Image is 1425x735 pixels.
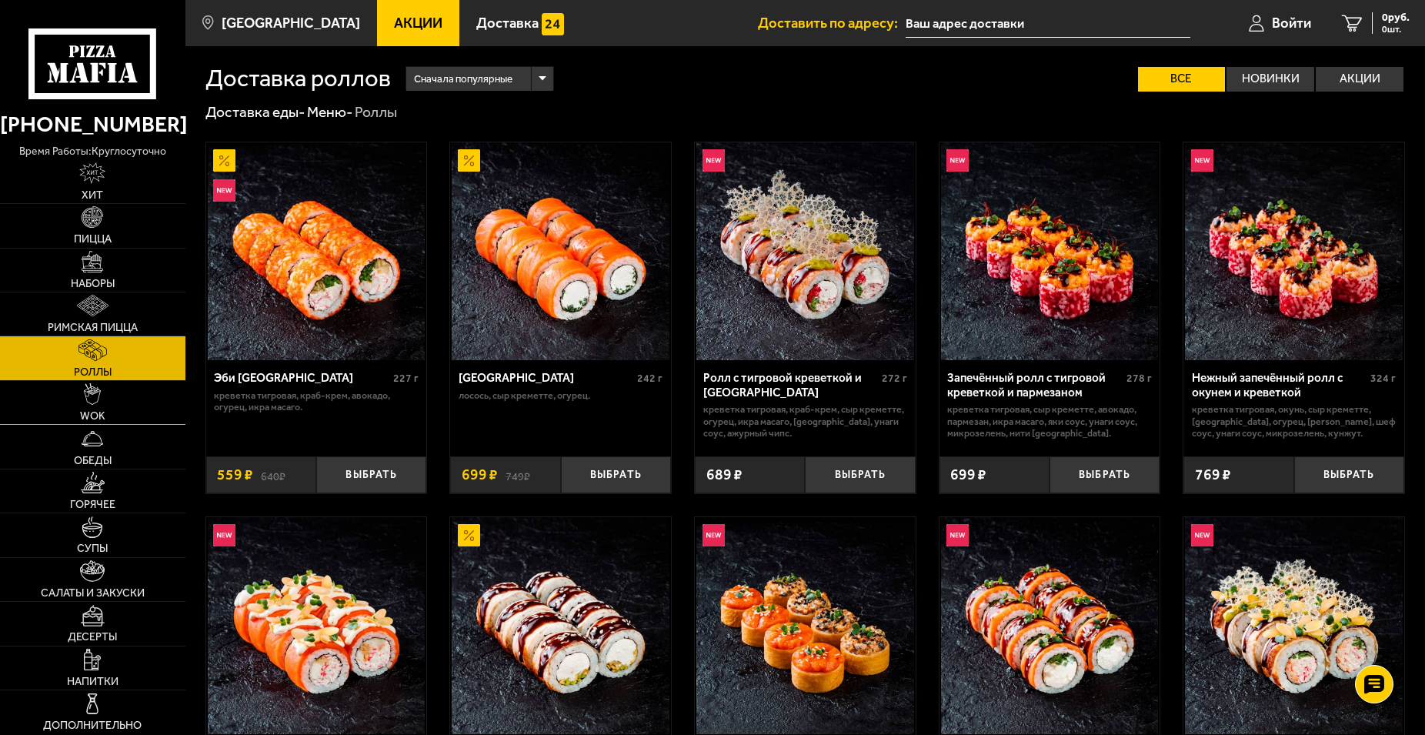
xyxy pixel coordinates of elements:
[506,467,530,482] s: 749 ₽
[77,543,108,554] span: Супы
[222,16,360,31] span: [GEOGRAPHIC_DATA]
[696,517,914,735] img: Ролл Дабл фиш с угрём и лососем в темпуре
[946,149,969,172] img: Новинка
[459,371,633,386] div: [GEOGRAPHIC_DATA]
[206,517,427,735] a: НовинкаРолл с окунем в темпуре и лососем
[394,16,442,31] span: Акции
[702,524,725,546] img: Новинка
[1195,467,1231,482] span: 769 ₽
[695,142,916,360] a: НовинкаРолл с тигровой креветкой и Гуакамоле
[1185,142,1403,360] img: Нежный запечённый ролл с окунем и креветкой
[414,65,512,93] span: Сначала популярные
[805,456,915,493] button: Выбрать
[74,234,112,245] span: Пицца
[1382,25,1410,34] span: 0 шт.
[947,403,1151,439] p: креветка тигровая, Сыр креметте, авокадо, пармезан, икра масаго, яки соус, унаги соус, микрозелен...
[695,517,916,735] a: НовинкаРолл Дабл фиш с угрём и лососем в темпуре
[1126,372,1152,385] span: 278 г
[941,142,1159,360] img: Запечённый ролл с тигровой креветкой и пармезаном
[1226,67,1314,91] label: Новинки
[316,456,426,493] button: Выбрать
[462,467,498,482] span: 699 ₽
[205,67,391,91] h1: Доставка роллов
[703,371,878,399] div: Ролл с тигровой креветкой и [GEOGRAPHIC_DATA]
[702,149,725,172] img: Новинка
[1191,524,1213,546] img: Новинка
[1183,142,1404,360] a: НовинкаНежный запечённый ролл с окунем и креветкой
[67,677,118,687] span: Напитки
[947,371,1122,399] div: Запечённый ролл с тигровой креветкой и пармезаном
[71,279,115,289] span: Наборы
[476,16,539,31] span: Доставка
[355,102,397,122] div: Роллы
[637,372,662,385] span: 242 г
[213,179,235,202] img: Новинка
[74,367,112,378] span: Роллы
[906,9,1190,38] input: Ваш адрес доставки
[217,467,253,482] span: 559 ₽
[561,456,671,493] button: Выбрать
[542,13,564,35] img: 15daf4d41897b9f0e9f617042186c801.svg
[1272,16,1311,31] span: Войти
[450,142,671,360] a: АкционныйФиладельфия
[458,149,480,172] img: Акционный
[214,389,418,413] p: креветка тигровая, краб-крем, авокадо, огурец, икра масаго.
[941,517,1159,735] img: Запеченный ролл Гурмэ с лососем и угрём
[1382,12,1410,23] span: 0 руб.
[452,517,669,735] img: Филадельфия в угре
[48,322,138,333] span: Римская пицца
[1185,517,1403,735] img: Ролл Калипсо с угрём и креветкой
[882,372,907,385] span: 272 г
[703,403,907,439] p: креветка тигровая, краб-крем, Сыр креметте, огурец, икра масаго, [GEOGRAPHIC_DATA], унаги соус, а...
[68,632,117,643] span: Десерты
[1316,67,1403,91] label: Акции
[939,142,1160,360] a: НовинкаЗапечённый ролл с тигровой креветкой и пармезаном
[208,142,425,360] img: Эби Калифорния
[74,456,112,466] span: Обеды
[213,524,235,546] img: Новинка
[208,517,425,735] img: Ролл с окунем в темпуре и лососем
[261,467,285,482] s: 640 ₽
[1183,517,1404,735] a: НовинкаРолл Калипсо с угрём и креветкой
[939,517,1160,735] a: НовинкаЗапеченный ролл Гурмэ с лососем и угрём
[1191,149,1213,172] img: Новинка
[758,16,906,31] span: Доставить по адресу:
[1138,67,1226,91] label: Все
[206,142,427,360] a: АкционныйНовинкаЭби Калифорния
[452,142,669,360] img: Филадельфия
[205,103,305,121] a: Доставка еды-
[41,588,145,599] span: Салаты и закуски
[946,524,969,546] img: Новинка
[1192,371,1367,399] div: Нежный запечённый ролл с окунем и креветкой
[43,720,142,731] span: Дополнительно
[1294,456,1404,493] button: Выбрать
[1370,372,1396,385] span: 324 г
[950,467,986,482] span: 699 ₽
[82,190,103,201] span: Хит
[307,103,352,121] a: Меню-
[458,524,480,546] img: Акционный
[1050,456,1160,493] button: Выбрать
[80,411,105,422] span: WOK
[70,499,115,510] span: Горячее
[450,517,671,735] a: АкционныйФиладельфия в угре
[1192,403,1396,439] p: креветка тигровая, окунь, Сыр креметте, [GEOGRAPHIC_DATA], огурец, [PERSON_NAME], шеф соус, унаги...
[214,371,389,386] div: Эби [GEOGRAPHIC_DATA]
[459,389,662,401] p: лосось, Сыр креметте, огурец.
[393,372,419,385] span: 227 г
[213,149,235,172] img: Акционный
[706,467,743,482] span: 689 ₽
[696,142,914,360] img: Ролл с тигровой креветкой и Гуакамоле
